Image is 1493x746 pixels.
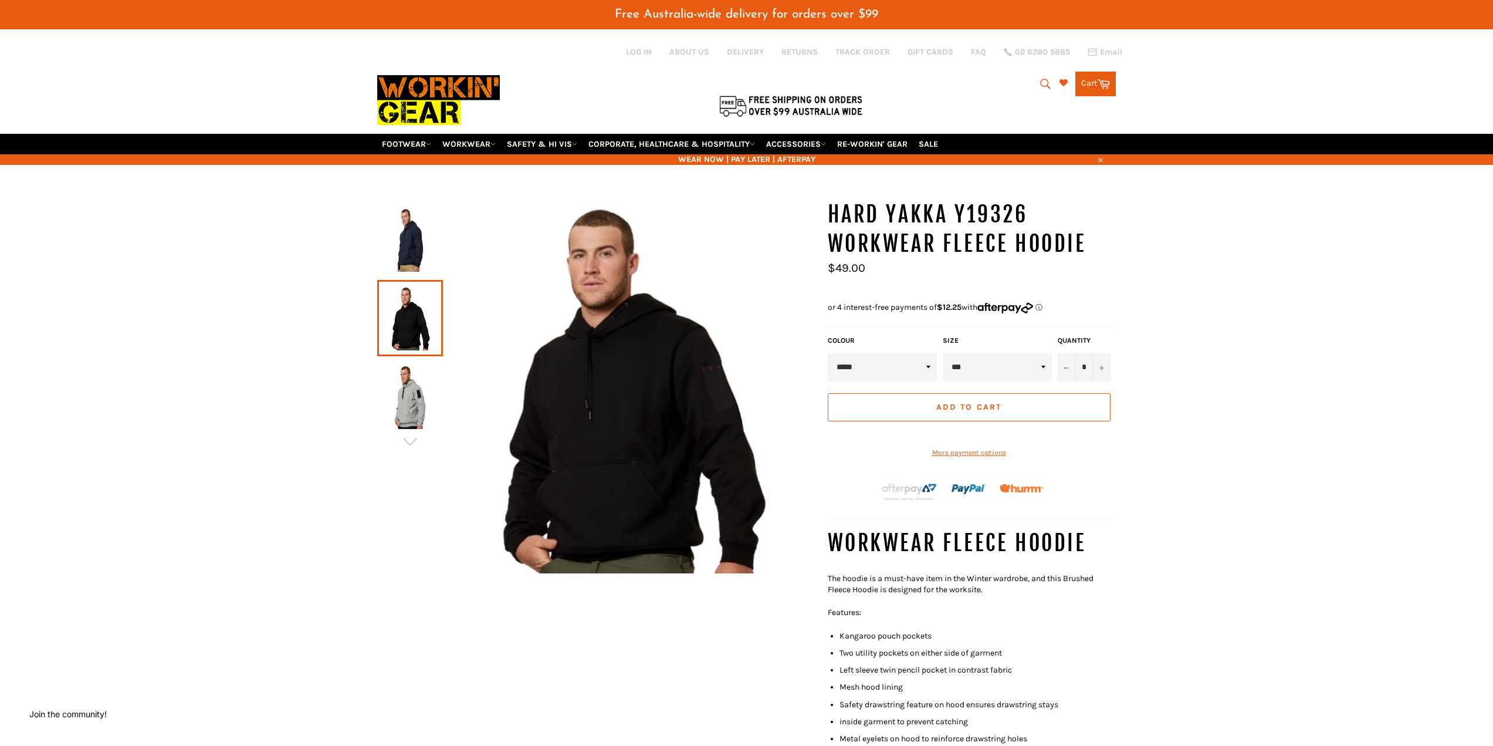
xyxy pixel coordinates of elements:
[936,402,1001,412] span: Add to Cart
[914,134,943,154] a: SALE
[377,154,1116,165] span: WEAR NOW | PAY LATER | AFTERPAY
[761,134,831,154] a: ACCESSORIES
[839,664,1116,676] li: Left sleeve twin pencil pocket in contrast fabric
[828,607,861,617] span: Features:
[828,393,1111,421] button: Add to Cart
[1075,72,1116,96] a: Cart
[383,207,437,272] img: HARD YAKKA Y19326 Workwear Fleece Hoodie - Workin' Gear
[1004,48,1070,56] a: 02 6280 5885
[943,336,1052,346] label: Size
[908,46,953,58] a: GIFT CARDS
[29,709,107,719] button: Join the community!
[1058,336,1111,346] label: Quantity
[383,364,437,429] img: HARD YAKKA Y19326 Workwear Fleece Hoodie - Workin' Gear
[839,699,1116,710] li: Safety drawstring feature on hood ensures drawstring stays
[1100,48,1122,56] span: Email
[781,46,818,58] a: RETURNS
[626,47,652,57] a: Log in
[438,134,500,154] a: WORKWEAR
[835,46,890,58] a: TRACK ORDER
[832,134,912,154] a: RE-WORKIN' GEAR
[828,530,1086,556] span: WORKWEAR FLEECE HOODIE
[828,200,1116,258] h1: HARD YAKKA Y19326 Workwear Fleece Hoodie
[727,46,764,58] a: DELIVERY
[1058,353,1075,382] button: Reduce item quantity by one
[828,336,937,346] label: COLOUR
[377,134,436,154] a: FOOTWEAR
[502,134,582,154] a: SAFETY & HI VIS
[584,134,760,154] a: CORPORATE, HEALTHCARE & HOSPITALITY
[839,630,1116,642] li: Kangaroo pouch pockets
[443,200,816,573] img: HARD YAKKA Y19326 Workwear Fleece Hoodie - Workin' Gear
[828,573,1093,595] span: The hoodie is a must-have item in the Winter wardrobe, and this Brushed Fleece Hoodie is designed...
[839,647,1116,659] li: Two utility pockets on either side of garment
[971,46,986,58] a: FAQ
[669,46,709,58] a: ABOUT US
[828,448,1111,458] a: More payment options
[839,733,1116,744] li: Metal eyelets on hood to reinforce drawstring holes
[1015,48,1070,56] span: 02 6280 5885
[377,67,500,133] img: Workin Gear leaders in Workwear, Safety Boots, PPE, Uniforms. Australia's No.1 in Workwear
[717,93,864,118] img: Flat $9.95 shipping Australia wide
[839,681,1116,693] li: Mesh hood lining
[1093,353,1111,382] button: Increase item quantity by one
[839,716,1116,727] li: inside garment to prevent catching
[615,8,878,21] span: Free Australia-wide delivery for orders over $99
[1088,48,1122,57] a: Email
[952,472,986,507] img: paypal.png
[881,482,938,502] img: Afterpay-Logo-on-dark-bg_large.png
[1000,484,1043,493] img: Humm_core_logo_RGB-01_300x60px_small_195d8312-4386-4de7-b182-0ef9b6303a37.png
[828,261,865,275] span: $49.00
